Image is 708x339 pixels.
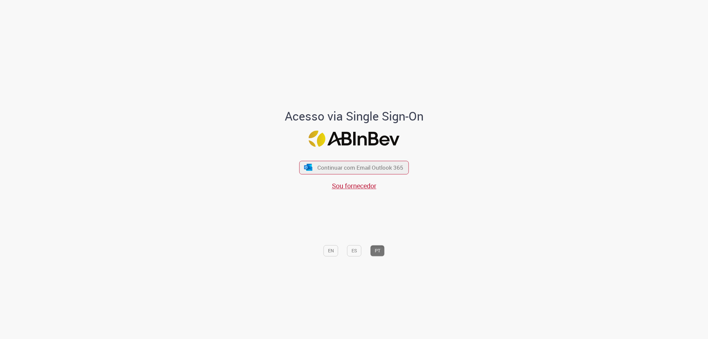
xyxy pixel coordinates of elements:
img: Logo ABInBev [309,131,400,147]
button: ES [347,245,361,256]
img: ícone Azure/Microsoft 360 [303,164,313,171]
button: PT [370,245,385,256]
button: EN [324,245,338,256]
span: Continuar com Email Outlook 365 [317,164,403,171]
a: Sou fornecedor [332,181,376,190]
button: ícone Azure/Microsoft 360 Continuar com Email Outlook 365 [299,161,409,174]
h1: Acesso via Single Sign-On [262,110,446,123]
